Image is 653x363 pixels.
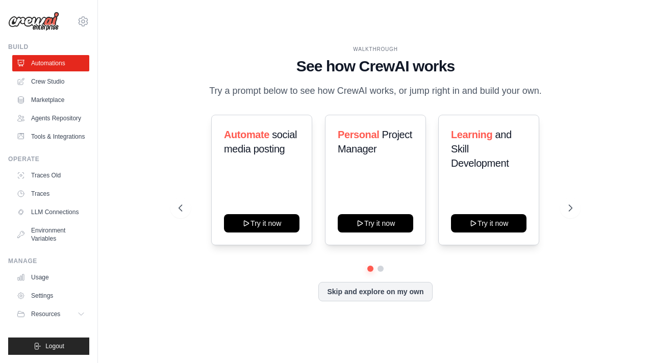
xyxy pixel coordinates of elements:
div: Operate [8,155,89,163]
button: Try it now [451,214,526,232]
h1: See how CrewAI works [179,57,572,75]
a: Settings [12,288,89,304]
button: Try it now [338,214,413,232]
button: Resources [12,306,89,322]
button: Skip and explore on my own [318,282,432,301]
div: Manage [8,257,89,265]
button: Try it now [224,214,299,232]
p: Try a prompt below to see how CrewAI works, or jump right in and build your own. [204,84,547,98]
a: Traces [12,186,89,202]
div: Build [8,43,89,51]
span: Learning [451,129,492,140]
a: LLM Connections [12,204,89,220]
a: Tools & Integrations [12,128,89,145]
span: Resources [31,310,60,318]
a: Usage [12,269,89,286]
span: Automate [224,129,269,140]
span: Personal [338,129,379,140]
span: Logout [45,342,64,350]
div: WALKTHROUGH [179,45,572,53]
a: Traces Old [12,167,89,184]
a: Marketplace [12,92,89,108]
a: Environment Variables [12,222,89,247]
img: Logo [8,12,59,31]
a: Agents Repository [12,110,89,126]
a: Crew Studio [12,73,89,90]
a: Automations [12,55,89,71]
button: Logout [8,338,89,355]
span: and Skill Development [451,129,512,169]
span: Project Manager [338,129,412,154]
